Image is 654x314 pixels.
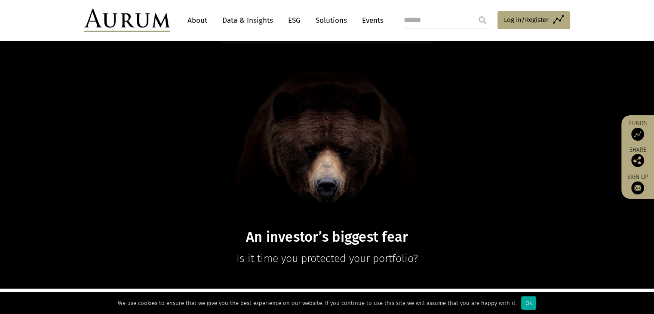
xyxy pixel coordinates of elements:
input: Submit [474,12,491,29]
a: Sign up [626,173,650,194]
a: About [183,12,212,28]
div: Share [626,147,650,167]
img: Share this post [631,154,644,167]
img: Access Funds [631,128,644,141]
p: Is it time you protected your portfolio? [161,250,493,267]
img: Aurum [84,9,170,32]
img: Sign up to our newsletter [631,182,644,194]
a: Log in/Register [497,11,570,29]
a: Data & Insights [218,12,277,28]
a: Funds [626,120,650,141]
h1: An investor’s biggest fear [161,229,493,246]
a: Events [358,12,384,28]
span: Log in/Register [504,15,549,25]
div: Ok [521,296,536,310]
a: Solutions [311,12,351,28]
a: ESG [284,12,305,28]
